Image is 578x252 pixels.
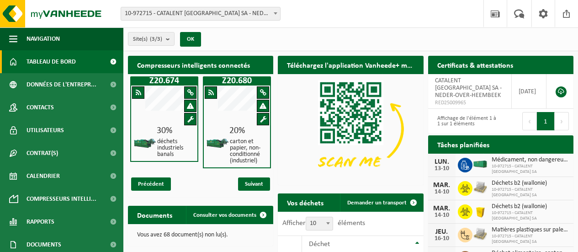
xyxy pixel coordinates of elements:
[205,76,269,86] h1: Z20.680
[128,32,175,46] button: Site(s)(3/3)
[472,180,488,195] img: LP-PA-00000-WDN-11
[472,226,488,242] img: LP-PA-00000-WDN-11
[555,112,569,130] button: Next
[433,205,451,212] div: MAR.
[27,210,54,233] span: Rapports
[433,182,451,189] div: MAR.
[433,189,451,195] div: 14-10
[492,210,569,221] span: 10-972715 - CATALENT [GEOGRAPHIC_DATA] SA
[128,206,181,224] h2: Documents
[435,99,504,107] span: RED25009965
[186,206,272,224] a: Consulter vos documents
[492,234,569,245] span: 10-972715 - CATALENT [GEOGRAPHIC_DATA] SA
[537,112,555,130] button: 1
[472,203,488,219] img: LP-SB-00050-HPE-22
[133,32,162,46] span: Site(s)
[433,111,496,131] div: Affichage de l'élément 1 à 1 sur 1 éléments
[522,112,537,130] button: Previous
[492,156,569,164] span: Médicament, non dangereux, non conforme, en petit conditionnement
[193,212,256,218] span: Consulter vos documents
[433,158,451,166] div: LUN.
[230,139,267,164] h4: carton et papier, non-conditionné (industriel)
[512,74,546,109] td: [DATE]
[278,193,333,211] h2: Vos déchets
[309,241,330,248] span: Déchet
[27,96,54,119] span: Contacts
[133,76,196,86] h1: Z20.674
[433,166,451,172] div: 13-10
[206,138,229,149] img: HK-XZ-20-GN-01
[27,119,64,142] span: Utilisateurs
[340,193,423,212] a: Demander un transport
[27,50,76,73] span: Tableau de bord
[131,126,197,135] div: 30%
[428,135,498,153] h2: Tâches planifiées
[27,27,60,50] span: Navigation
[435,77,502,99] span: CATALENT [GEOGRAPHIC_DATA] SA - NEDER-OVER-HEEMBEEK
[428,56,522,74] h2: Certificats & attestations
[492,164,569,175] span: 10-972715 - CATALENT [GEOGRAPHIC_DATA] SA
[238,177,270,191] span: Suivant
[492,203,569,210] span: Déchets b2 (wallonie)
[131,177,171,191] span: Précédent
[282,220,365,227] label: Afficher éléments
[27,73,96,96] span: Données de l'entrepr...
[128,56,273,74] h2: Compresseurs intelligents connectés
[27,142,58,165] span: Contrat(s)
[121,7,280,20] span: 10-972715 - CATALENT BELGIUM SA - NEDER-OVER-HEEMBEEK
[278,56,423,74] h2: Téléchargez l'application Vanheede+ maintenant!
[472,160,488,168] img: HK-XA-40-GN-00
[433,236,451,242] div: 16-10
[433,212,451,219] div: 14-10
[157,139,194,158] h4: déchets industriels banals
[306,217,333,230] span: 10
[204,126,270,135] div: 20%
[492,187,569,198] span: 10-972715 - CATALENT [GEOGRAPHIC_DATA] SA
[492,180,569,187] span: Déchets b2 (wallonie)
[278,74,423,183] img: Download de VHEPlus App
[347,200,407,206] span: Demander un transport
[133,138,156,149] img: HK-XZ-20-GN-01
[27,165,60,188] span: Calendrier
[27,188,96,210] span: Compresseurs intelli...
[121,7,281,21] span: 10-972715 - CATALENT BELGIUM SA - NEDER-OVER-HEEMBEEK
[492,226,569,234] span: Matières plastiques sur palettes en plastique (plaques pp alvéolaires blanc+ ps ...
[180,32,201,47] button: OK
[433,228,451,236] div: JEU.
[137,232,264,238] p: Vous avez 68 document(s) non lu(s).
[150,36,162,42] count: (3/3)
